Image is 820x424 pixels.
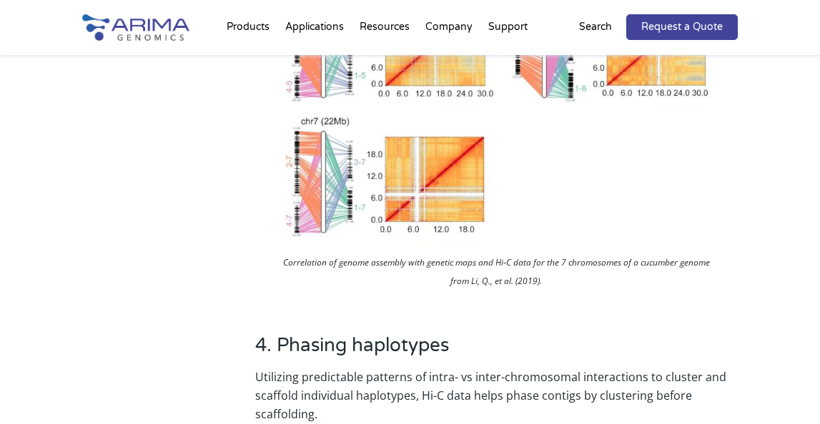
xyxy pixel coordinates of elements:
img: Arima-Genomics-logo [82,14,189,41]
h3: 4. Phasing haplotypes [255,334,739,368]
p: Correlation of genome assembly with genetic maps and Hi-C data for the 7 chromosomes of a cucumbe... [278,253,714,294]
a: Request a Quote [626,14,738,40]
p: Search [579,18,612,36]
